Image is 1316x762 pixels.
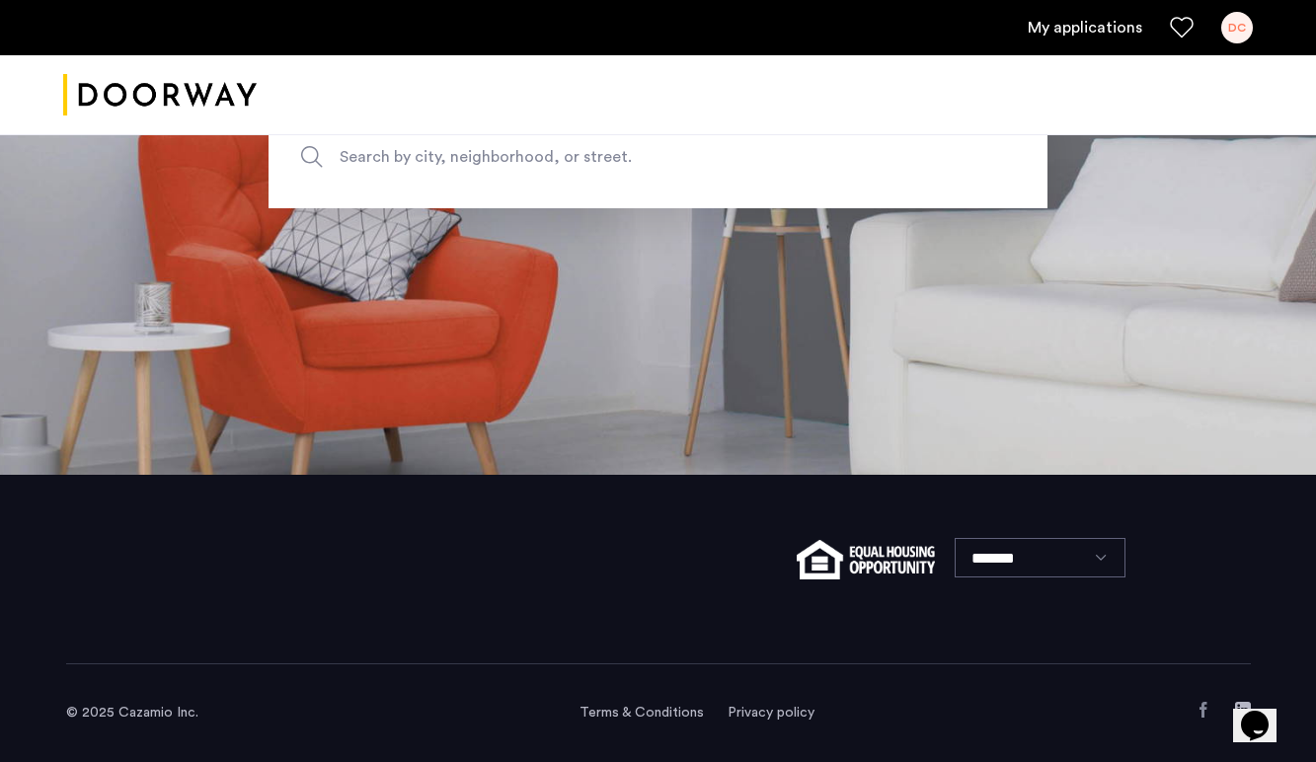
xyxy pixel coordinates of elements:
a: My application [1028,16,1142,39]
a: Facebook [1196,702,1211,718]
iframe: chat widget [1233,683,1296,742]
span: © 2025 Cazamio Inc. [66,706,198,720]
a: Privacy policy [728,703,814,723]
div: DC [1221,12,1253,43]
input: Apartment Search [269,106,1047,208]
a: Cazamio logo [63,58,257,132]
a: Favorites [1170,16,1194,39]
span: Search by city, neighborhood, or street. [340,144,885,171]
img: equal-housing.png [797,540,934,579]
select: Language select [955,538,1125,577]
img: logo [63,58,257,132]
a: Terms and conditions [580,703,704,723]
